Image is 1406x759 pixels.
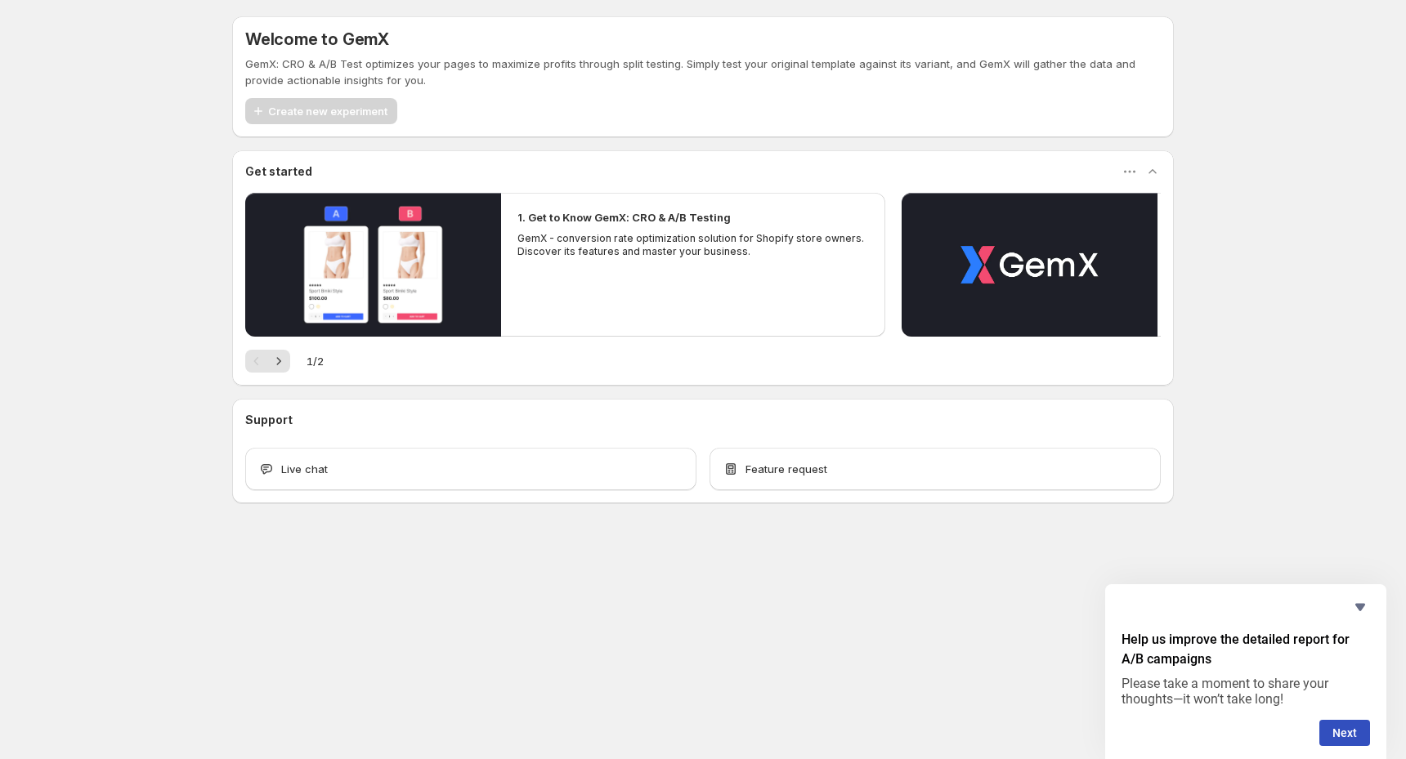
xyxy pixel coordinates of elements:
[245,193,501,337] button: Play video
[245,412,293,428] h3: Support
[1122,676,1370,707] p: Please take a moment to share your thoughts—it won’t take long!
[1319,720,1370,746] button: Next question
[245,163,312,180] h3: Get started
[267,350,290,373] button: Next
[307,353,324,369] span: 1 / 2
[245,350,290,373] nav: Pagination
[1350,597,1370,617] button: Hide survey
[746,461,827,477] span: Feature request
[517,209,731,225] h2: 1. Get to Know GemX: CRO & A/B Testing
[517,232,869,258] p: GemX - conversion rate optimization solution for Shopify store owners. Discover its features and ...
[1122,597,1370,746] div: Help us improve the detailed report for A/B campaigns
[245,56,1161,88] p: GemX: CRO & A/B Test optimizes your pages to maximize profits through split testing. Simply test ...
[245,29,389,49] h5: Welcome to GemX
[902,193,1157,337] button: Play video
[1122,630,1370,669] h2: Help us improve the detailed report for A/B campaigns
[281,461,328,477] span: Live chat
